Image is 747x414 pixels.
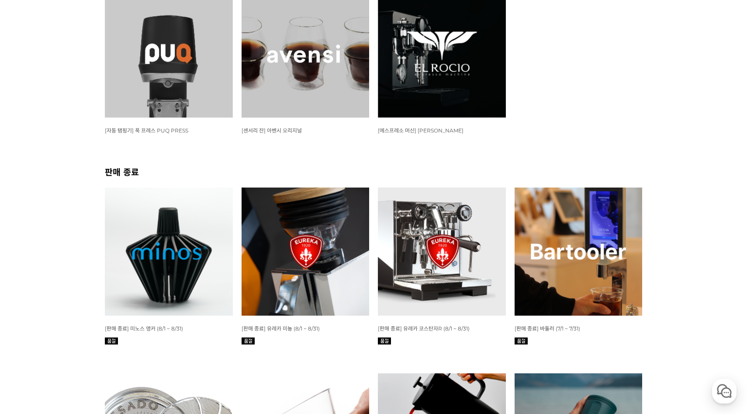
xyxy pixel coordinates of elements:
[105,325,183,332] span: [판매 종료] 미노스 앵커 (8/1 ~ 8/31)
[515,325,580,332] a: [판매 종료] 바툴러 (7/1 ~ 7/31)
[105,127,188,134] a: [자동 탬핑기] 푹 프레스 PUQ PRESS
[105,337,118,344] img: 품절
[135,290,145,297] span: 설정
[242,325,320,332] a: [판매 종료] 유레카 미뇽 (8/1 ~ 8/31)
[378,337,391,344] img: 품절
[242,325,320,332] span: [판매 종료] 유레카 미뇽 (8/1 ~ 8/31)
[515,337,528,344] img: 품절
[378,325,470,332] span: [판매 종료] 유레카 코스탄자R (8/1 ~ 8/31)
[378,188,506,316] img: 8월 머신 월픽 유레카 코스탄자R
[242,337,255,344] img: 품절
[58,277,113,299] a: 대화
[242,127,302,134] a: [센서리 잔] 아벤시 오리지널
[515,188,643,316] img: 7월 머신 월픽 바툴러
[378,325,470,332] a: [판매 종료] 유레카 코스탄자R (8/1 ~ 8/31)
[105,325,183,332] a: [판매 종료] 미노스 앵커 (8/1 ~ 8/31)
[242,188,370,316] img: 8월 머신 월픽 유레카 미뇽
[515,325,580,332] span: [판매 종료] 바툴러 (7/1 ~ 7/31)
[113,277,168,299] a: 설정
[80,291,90,298] span: 대화
[378,127,463,134] a: [에스프레소 머신] [PERSON_NAME]
[105,165,642,178] h2: 판매 종료
[3,277,58,299] a: 홈
[28,290,33,297] span: 홈
[105,188,233,316] img: 8월 머신 월픽 미노스 앵커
